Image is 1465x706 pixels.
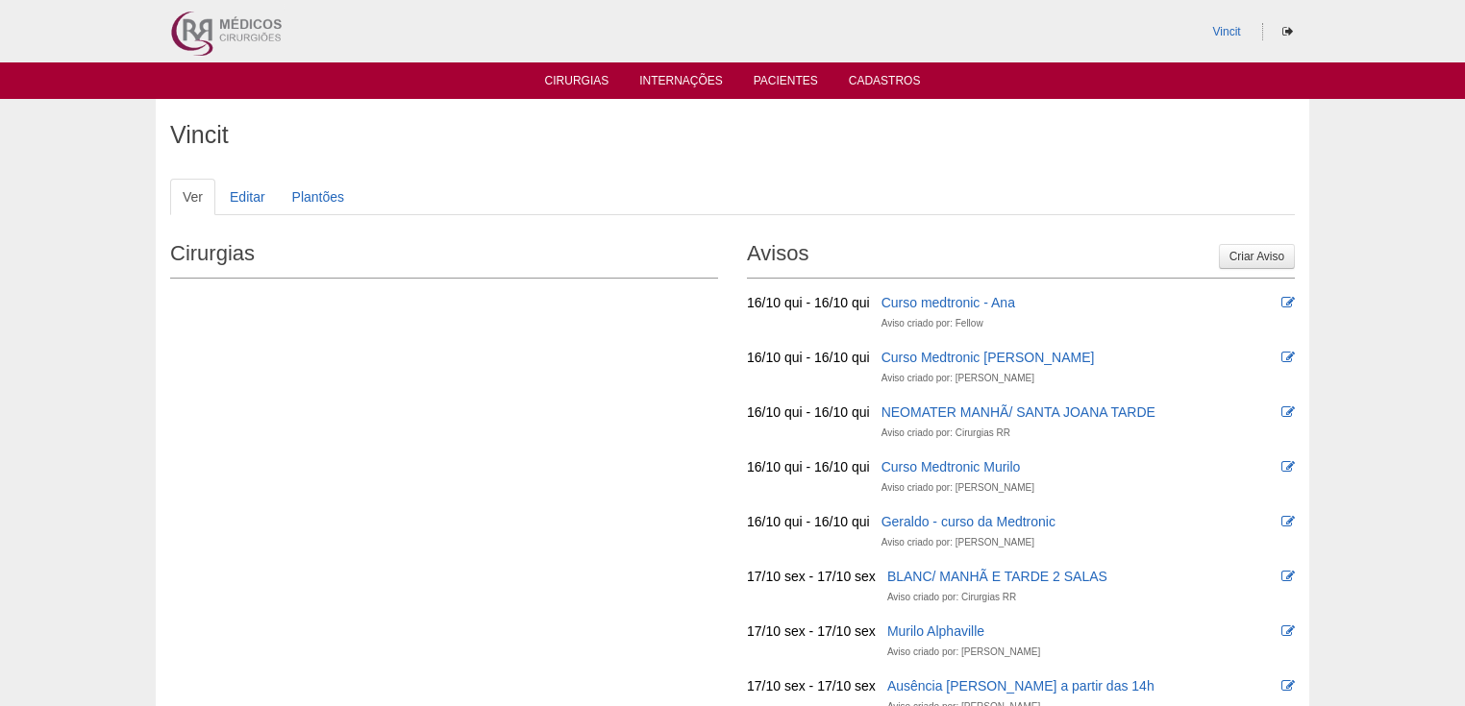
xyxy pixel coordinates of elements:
div: Aviso criado por: [PERSON_NAME] [881,533,1034,552]
a: Internações [639,74,723,93]
div: Aviso criado por: Cirurgias RR [881,424,1010,443]
div: Aviso criado por: [PERSON_NAME] [881,478,1034,498]
i: Editar [1281,351,1295,364]
div: 17/10 sex - 17/10 sex [747,676,876,695]
a: Curso Medtronic Murilo [881,459,1021,475]
a: Editar [217,179,278,215]
h1: Vincit [170,123,1295,147]
i: Editar [1281,624,1295,638]
div: Aviso criado por: [PERSON_NAME] [881,369,1034,388]
div: 16/10 qui - 16/10 qui [747,512,870,531]
a: Murilo Alphaville [887,623,984,639]
a: Plantões [280,179,357,215]
div: Aviso criado por: [PERSON_NAME] [887,643,1040,662]
a: BLANC/ MANHÃ E TARDE 2 SALAS [887,569,1107,584]
a: Geraldo - curso da Medtronic [881,514,1055,529]
a: Pacientes [754,74,818,93]
div: 16/10 qui - 16/10 qui [747,348,870,367]
h2: Avisos [747,234,1295,279]
i: Editar [1281,405,1295,419]
div: Aviso criado por: Fellow [881,314,983,333]
i: Editar [1281,460,1295,474]
a: Cadastros [849,74,921,93]
a: Ausência [PERSON_NAME] a partir das 14h [887,678,1155,694]
i: Editar [1281,570,1295,583]
a: Vincit [1213,25,1241,38]
i: Editar [1281,296,1295,309]
div: 16/10 qui - 16/10 qui [747,457,870,476]
a: Cirurgias [545,74,609,93]
i: Sair [1282,26,1293,37]
a: Curso medtronic - Ana [881,295,1015,310]
div: 16/10 qui - 16/10 qui [747,293,870,312]
div: Aviso criado por: Cirurgias RR [887,588,1016,607]
a: Criar Aviso [1219,244,1295,269]
h2: Cirurgias [170,234,718,279]
div: 17/10 sex - 17/10 sex [747,621,876,641]
a: NEOMATER MANHÃ/ SANTA JOANA TARDE [881,404,1155,420]
a: Ver [170,179,215,215]
div: 16/10 qui - 16/10 qui [747,402,870,422]
i: Editar [1281,515,1295,528]
div: 17/10 sex - 17/10 sex [747,567,876,586]
a: Curso Medtronic [PERSON_NAME] [881,350,1095,365]
i: Editar [1281,679,1295,693]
